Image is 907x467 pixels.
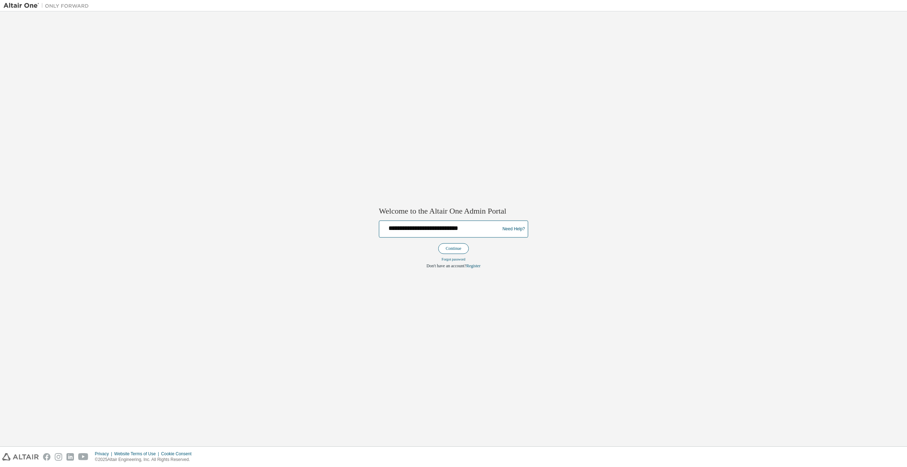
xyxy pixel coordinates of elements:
[95,451,114,457] div: Privacy
[438,243,469,254] button: Continue
[466,264,481,269] a: Register
[2,453,39,461] img: altair_logo.svg
[442,258,466,262] a: Forgot password
[114,451,161,457] div: Website Terms of Use
[95,457,196,463] p: © 2025 Altair Engineering, Inc. All Rights Reserved.
[4,2,92,9] img: Altair One
[379,206,528,216] h2: Welcome to the Altair One Admin Portal
[426,264,466,269] span: Don't have an account?
[161,451,195,457] div: Cookie Consent
[43,453,50,461] img: facebook.svg
[55,453,62,461] img: instagram.svg
[66,453,74,461] img: linkedin.svg
[78,453,88,461] img: youtube.svg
